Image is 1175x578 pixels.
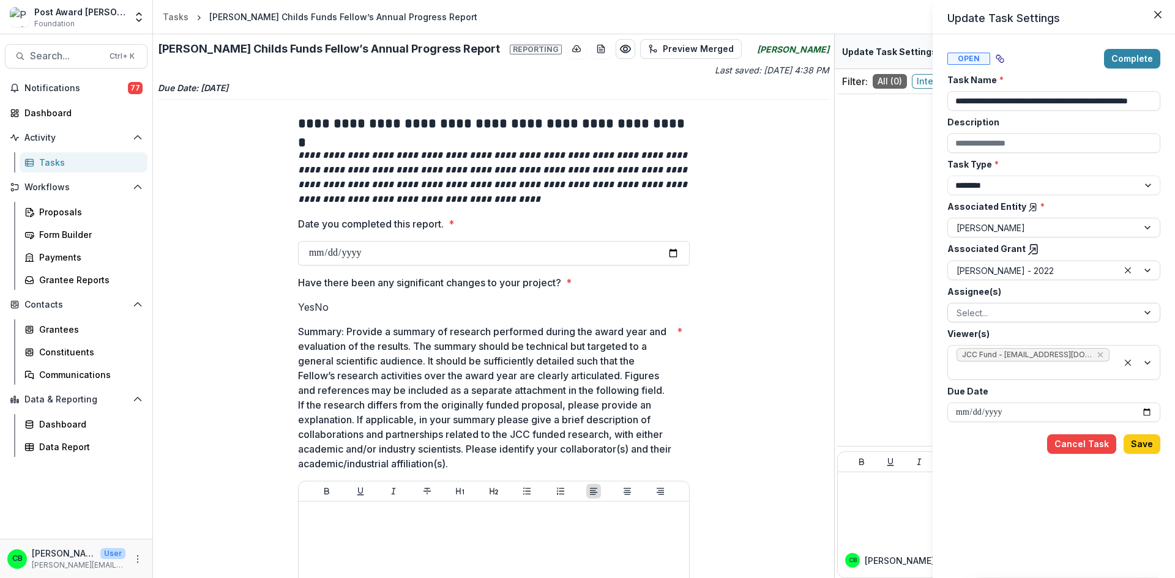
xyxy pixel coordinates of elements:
[1047,434,1116,454] button: Cancel Task
[947,285,1153,298] label: Assignee(s)
[962,350,1092,359] span: JCC Fund - [EMAIL_ADDRESS][DOMAIN_NAME]
[1148,5,1168,24] button: Close
[947,73,1153,86] label: Task Name
[1095,349,1105,361] div: Remove JCC Fund - jccfund@yale.edu
[947,53,990,65] span: Open
[947,116,1153,128] label: Description
[947,327,1153,340] label: Viewer(s)
[1121,355,1135,370] div: Clear selected options
[947,200,1153,213] label: Associated Entity
[990,49,1010,69] button: View dependent tasks
[947,158,1153,171] label: Task Type
[1104,49,1160,69] button: Complete
[947,385,1153,398] label: Due Date
[1124,434,1160,454] button: Save
[947,242,1153,256] label: Associated Grant
[1121,263,1135,278] div: Clear selected options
